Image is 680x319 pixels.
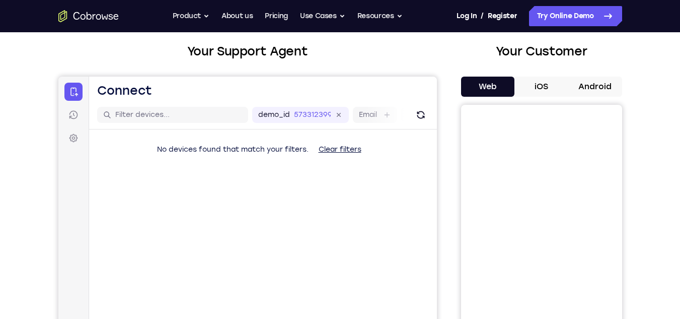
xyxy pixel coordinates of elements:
[252,63,311,83] button: Clear filters
[461,42,622,60] h2: Your Customer
[568,77,622,97] button: Android
[529,6,622,26] a: Try Online Demo
[265,6,288,26] a: Pricing
[357,6,403,26] button: Resources
[173,6,210,26] button: Product
[58,42,437,60] h2: Your Support Agent
[221,6,253,26] a: About us
[461,77,515,97] button: Web
[300,6,345,26] button: Use Cases
[488,6,517,26] a: Register
[481,10,484,22] span: /
[99,69,250,77] span: No devices found that match your filters.
[58,10,119,22] a: Go to the home page
[457,6,477,26] a: Log In
[514,77,568,97] button: iOS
